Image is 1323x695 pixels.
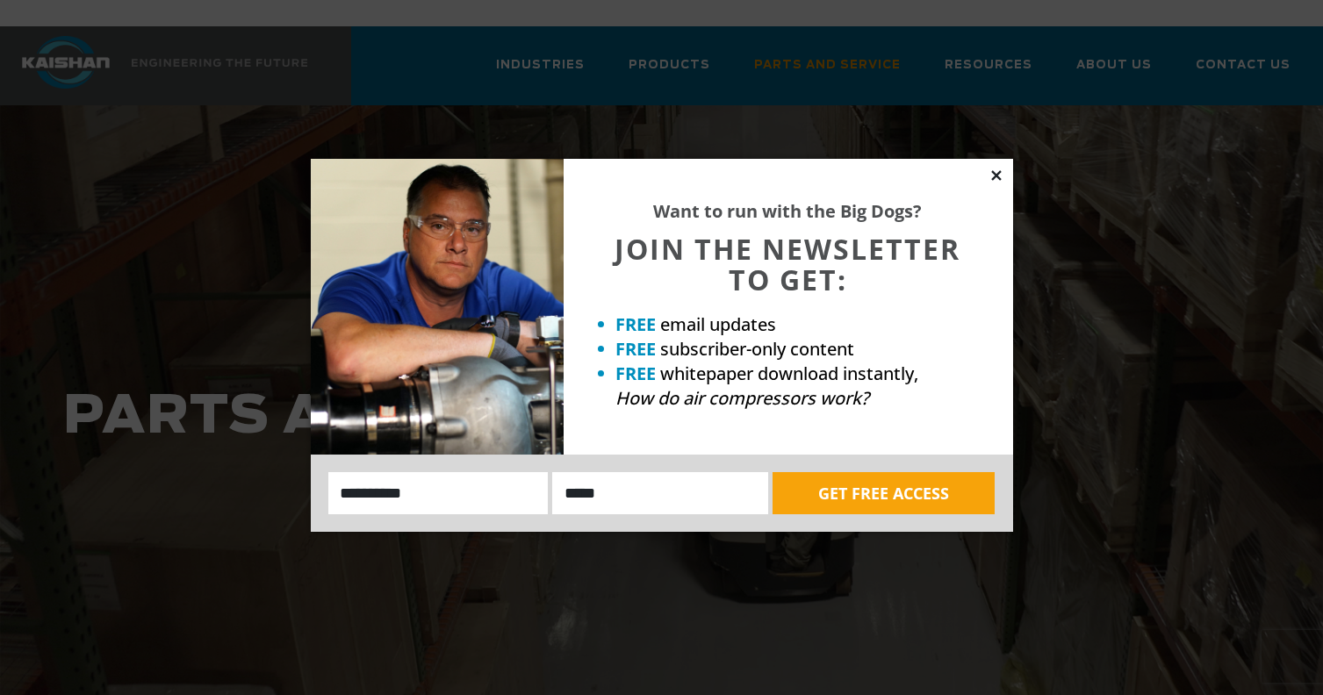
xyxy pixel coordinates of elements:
[616,337,657,361] strong: FREE
[552,472,768,514] input: Email
[615,230,961,298] span: JOIN THE NEWSLETTER TO GET:
[989,168,1004,183] button: Close
[328,472,549,514] input: Name:
[661,312,777,336] span: email updates
[773,472,995,514] button: GET FREE ACCESS
[616,362,657,385] strong: FREE
[661,362,919,385] span: whitepaper download instantly,
[654,199,923,223] strong: Want to run with the Big Dogs?
[661,337,855,361] span: subscriber-only content
[616,312,657,336] strong: FREE
[616,386,870,410] em: How do air compressors work?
